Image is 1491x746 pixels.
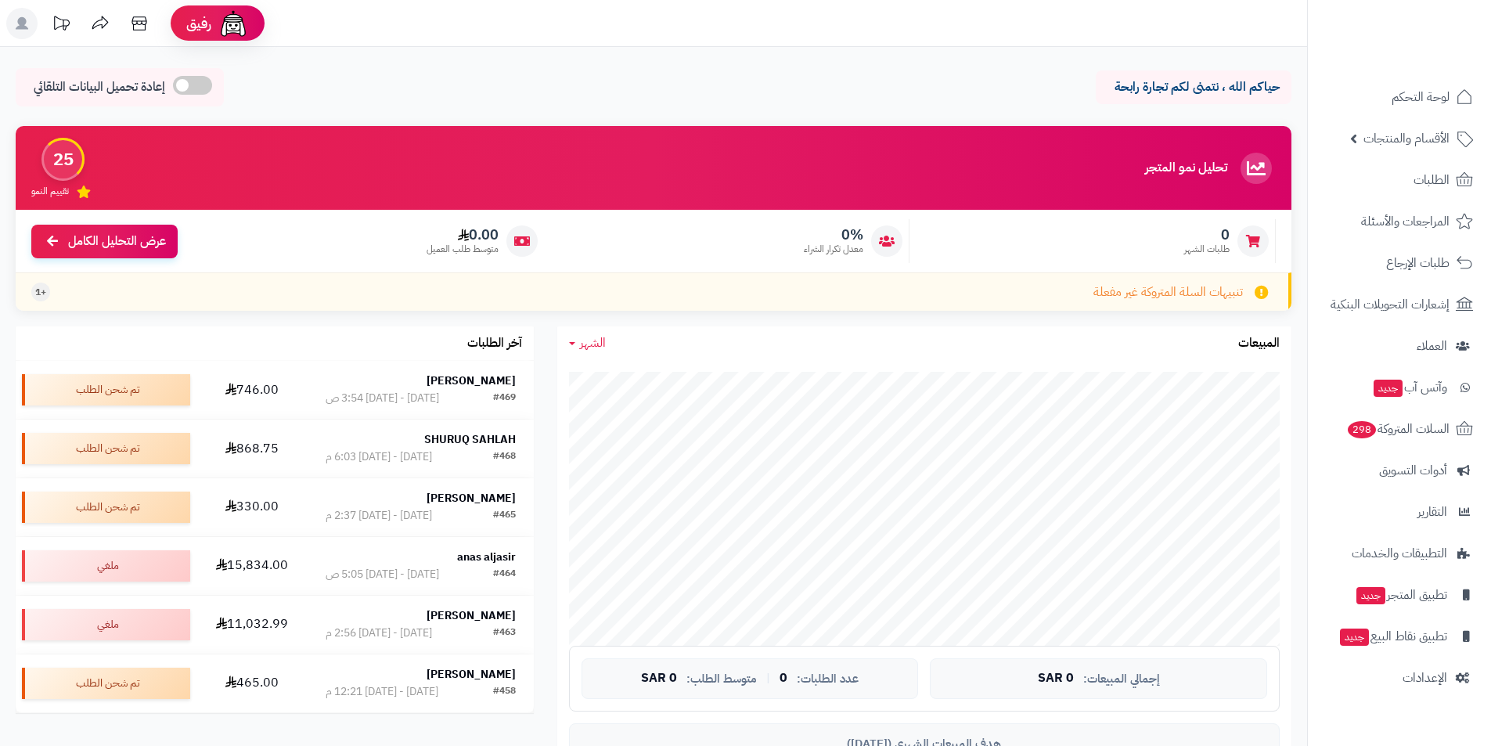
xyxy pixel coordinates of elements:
span: الإعدادات [1403,667,1447,689]
div: [DATE] - [DATE] 2:56 م [326,625,432,641]
span: رفيق [186,14,211,33]
div: تم شحن الطلب [22,668,190,699]
span: تقييم النمو [31,185,69,198]
td: 465.00 [196,654,308,712]
span: جديد [1340,629,1369,646]
span: إشعارات التحويلات البنكية [1331,294,1450,315]
span: متوسط الطلب: [686,672,757,686]
span: عدد الطلبات: [797,672,859,686]
h3: تحليل نمو المتجر [1145,161,1227,175]
span: وآتس آب [1372,377,1447,398]
span: تطبيق نقاط البيع [1338,625,1447,647]
span: الأقسام والمنتجات [1363,128,1450,150]
span: طلبات الإرجاع [1386,252,1450,274]
div: ملغي [22,609,190,640]
span: عرض التحليل الكامل [68,232,166,250]
span: تطبيق المتجر [1355,584,1447,606]
a: السلات المتروكة298 [1317,410,1482,448]
span: طلبات الشهر [1184,243,1230,256]
a: العملاء [1317,327,1482,365]
p: حياكم الله ، نتمنى لكم تجارة رابحة [1107,78,1280,96]
span: 0 SAR [1038,672,1074,686]
a: الشهر [569,334,606,352]
span: التقارير [1417,501,1447,523]
div: #469 [493,391,516,406]
div: تم شحن الطلب [22,374,190,405]
div: [DATE] - [DATE] 6:03 م [326,449,432,465]
a: عرض التحليل الكامل [31,225,178,258]
a: إشعارات التحويلات البنكية [1317,286,1482,323]
a: وآتس آبجديد [1317,369,1482,406]
td: 746.00 [196,361,308,419]
span: المراجعات والأسئلة [1361,211,1450,232]
h3: المبيعات [1238,337,1280,351]
div: ملغي [22,550,190,582]
div: #458 [493,684,516,700]
span: جديد [1356,587,1385,604]
span: متوسط طلب العميل [427,243,499,256]
span: | [766,672,770,684]
span: 298 [1347,420,1377,438]
strong: [PERSON_NAME] [427,666,516,683]
a: تحديثات المنصة [41,8,81,43]
a: طلبات الإرجاع [1317,244,1482,282]
span: تنبيهات السلة المتروكة غير مفعلة [1093,283,1243,301]
strong: [PERSON_NAME] [427,490,516,506]
span: أدوات التسويق [1379,459,1447,481]
span: السلات المتروكة [1346,418,1450,440]
td: 15,834.00 [196,537,308,595]
a: المراجعات والأسئلة [1317,203,1482,240]
td: 868.75 [196,420,308,478]
a: تطبيق المتجرجديد [1317,576,1482,614]
span: 0% [804,226,863,243]
div: [DATE] - [DATE] 3:54 ص [326,391,439,406]
div: #465 [493,508,516,524]
strong: [PERSON_NAME] [427,607,516,624]
img: logo-2.png [1385,28,1476,61]
strong: [PERSON_NAME] [427,373,516,389]
a: التقارير [1317,493,1482,531]
div: تم شحن الطلب [22,492,190,523]
img: ai-face.png [218,8,249,39]
h3: آخر الطلبات [467,337,522,351]
td: 330.00 [196,478,308,536]
span: لوحة التحكم [1392,86,1450,108]
span: 0 [1184,226,1230,243]
a: التطبيقات والخدمات [1317,535,1482,572]
span: معدل تكرار الشراء [804,243,863,256]
a: تطبيق نقاط البيعجديد [1317,618,1482,655]
a: الإعدادات [1317,659,1482,697]
div: تم شحن الطلب [22,433,190,464]
a: الطلبات [1317,161,1482,199]
a: أدوات التسويق [1317,452,1482,489]
span: 0 SAR [641,672,677,686]
a: لوحة التحكم [1317,78,1482,116]
div: [DATE] - [DATE] 5:05 ص [326,567,439,582]
span: +1 [35,286,46,299]
span: إعادة تحميل البيانات التلقائي [34,78,165,96]
div: #468 [493,449,516,465]
div: [DATE] - [DATE] 2:37 م [326,508,432,524]
span: الطلبات [1414,169,1450,191]
strong: SHURUQ SAHLAH [424,431,516,448]
span: التطبيقات والخدمات [1352,542,1447,564]
div: [DATE] - [DATE] 12:21 م [326,684,438,700]
div: #463 [493,625,516,641]
span: 0.00 [427,226,499,243]
span: العملاء [1417,335,1447,357]
span: إجمالي المبيعات: [1083,672,1160,686]
span: الشهر [580,333,606,352]
span: 0 [780,672,787,686]
td: 11,032.99 [196,596,308,654]
strong: anas aljasir [457,549,516,565]
div: #464 [493,567,516,582]
span: جديد [1374,380,1403,397]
